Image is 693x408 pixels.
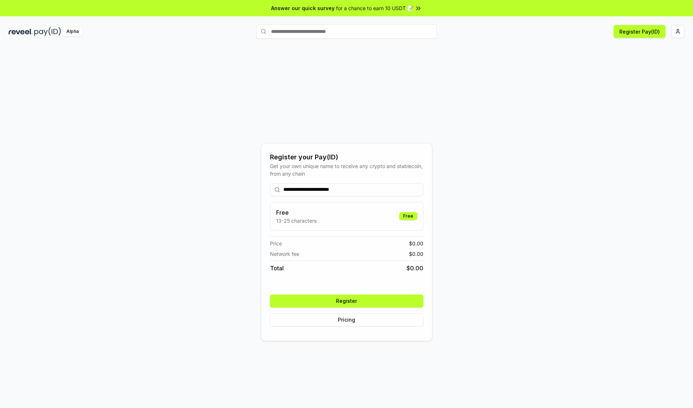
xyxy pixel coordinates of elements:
[270,152,423,162] div: Register your Pay(ID)
[9,27,33,36] img: reveel_dark
[270,264,284,272] span: Total
[614,25,666,38] button: Register Pay(ID)
[270,240,282,247] span: Price
[406,264,423,272] span: $ 0.00
[62,27,83,36] div: Alpha
[409,250,423,258] span: $ 0.00
[336,4,413,12] span: for a chance to earn 10 USDT 📝
[276,217,317,224] p: 13-25 characters
[270,313,423,326] button: Pricing
[271,4,335,12] span: Answer our quick survey
[34,27,61,36] img: pay_id
[270,162,423,177] div: Get your own unique name to receive any crypto and stablecoin, from any chain
[399,212,417,220] div: Free
[409,240,423,247] span: $ 0.00
[270,250,299,258] span: Network fee
[276,208,317,217] h3: Free
[270,295,423,308] button: Register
